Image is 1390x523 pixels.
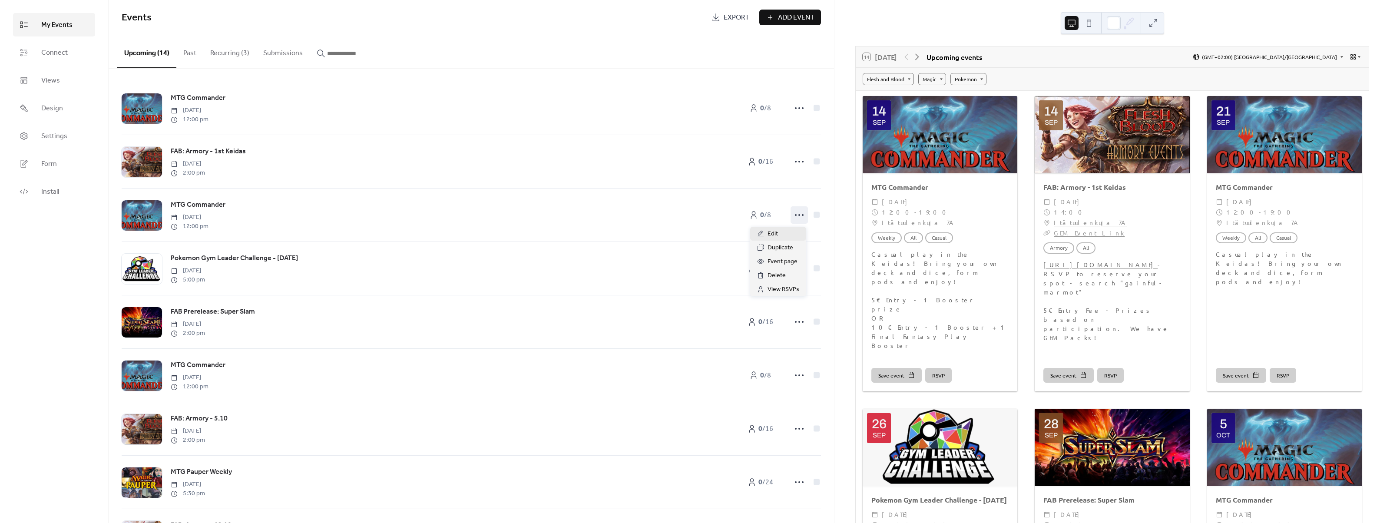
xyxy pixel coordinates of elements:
span: 5:00 pm [171,275,205,285]
a: 0/16 [738,154,782,169]
span: [DATE] [1226,510,1256,520]
div: ​ [871,218,878,228]
span: Itätuulenkuja 7A [882,218,955,228]
a: Views [13,69,95,92]
span: Export [724,13,749,23]
span: 12:00 pm [171,382,208,391]
b: 0 [758,315,762,329]
span: 19:00 [919,207,951,218]
span: Events [122,8,152,27]
button: RSVP [1097,368,1124,383]
a: GEM Event Link [1054,229,1125,237]
span: Edit [768,229,778,239]
div: ​ [871,207,878,218]
div: ​ [1043,218,1050,228]
div: 5 [1220,417,1227,430]
span: / 8 [760,103,771,114]
span: Duplicate [768,243,793,253]
div: ​ [1216,218,1223,228]
div: Sep [873,432,886,439]
span: Views [41,76,60,86]
span: [DATE] [171,106,208,115]
a: Pokemon Gym Leader Challenge - [DATE] [871,495,1007,504]
div: 14 [872,105,886,118]
div: ​ [1043,510,1050,520]
span: FAB Prerelease: Super Slam [171,307,255,317]
a: FAB Prerelease: Super Slam [171,306,255,318]
div: 21 [1216,105,1231,118]
span: 12:00 [1226,207,1259,218]
button: Past [176,35,203,67]
button: Recurring (3) [203,35,256,67]
span: MTG Commander [171,93,225,103]
span: Add Event [778,13,814,23]
span: [DATE] [171,480,205,489]
span: [DATE] [171,373,208,382]
span: FAB: Armory - 5.10 [171,414,228,424]
a: Pokemon Gym Leader Challenge - [DATE] [171,253,298,264]
div: MTG Commander [1207,495,1362,505]
a: Connect [13,41,95,64]
div: Upcoming events [927,52,982,62]
span: My Events [41,20,73,30]
span: (GMT+02:00) [GEOGRAPHIC_DATA]/[GEOGRAPHIC_DATA] [1202,54,1337,60]
span: / 8 [760,210,771,221]
div: Casual play in the Keidas! Bring your own deck and dice, form pods and enjoy! [1207,250,1362,286]
span: Connect [41,48,68,58]
div: ​ [1216,510,1223,520]
div: ​ [1043,207,1050,218]
div: - RSVP to reserve your spot - search "gainful-marmot" 5€ Entry Fee - Prizes based on participatio... [1035,260,1189,342]
a: 0/16 [738,314,782,330]
div: ​ [1043,228,1050,238]
a: Form [13,152,95,175]
span: / 24 [758,477,773,488]
span: 19:00 [1263,207,1296,218]
button: Save event [1216,368,1266,383]
div: ​ [871,510,878,520]
div: 14 [1044,105,1058,118]
span: MTG Pauper Weekly [171,467,232,477]
span: 2:00 pm [171,436,205,445]
button: RSVP [925,368,952,383]
button: Save event [1043,368,1094,383]
span: / 16 [758,424,773,434]
b: 0 [760,209,764,222]
span: - [1259,207,1263,218]
span: - [914,207,919,218]
div: Sep [1217,119,1230,126]
a: 0/8 [738,367,782,383]
span: MTG Commander [171,200,225,210]
a: FAB Prerelease: Super Slam [1043,495,1135,504]
div: Sep [1045,432,1058,439]
span: [DATE] [171,427,205,436]
span: [DATE] [1054,510,1084,520]
span: 2:00 pm [171,329,205,338]
span: [DATE] [171,213,208,222]
div: 28 [1044,417,1059,430]
div: Sep [1045,119,1058,126]
span: Install [41,187,59,197]
span: 5:30 pm [171,489,205,498]
div: MTG Commander [863,182,1017,192]
a: My Events [13,13,95,36]
b: 0 [758,422,762,436]
span: / 16 [758,317,773,328]
a: 0/8 [738,100,782,116]
span: Settings [41,131,67,142]
span: / 8 [760,371,771,381]
span: 12:00 pm [171,222,208,231]
b: 0 [758,155,762,169]
span: / 16 [758,157,773,167]
button: Save event [871,368,922,383]
span: [DATE] [171,159,205,169]
a: FAB: Armory - 1st Keidas [171,146,246,157]
a: MTG Pauper Weekly [171,467,232,478]
div: 26 [872,417,887,430]
div: ​ [1043,197,1050,207]
span: Itätuulenkuja 7A [1226,218,1300,228]
span: 12:00 pm [171,115,208,124]
span: [DATE] [1054,197,1084,207]
button: Add Event [759,10,821,25]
